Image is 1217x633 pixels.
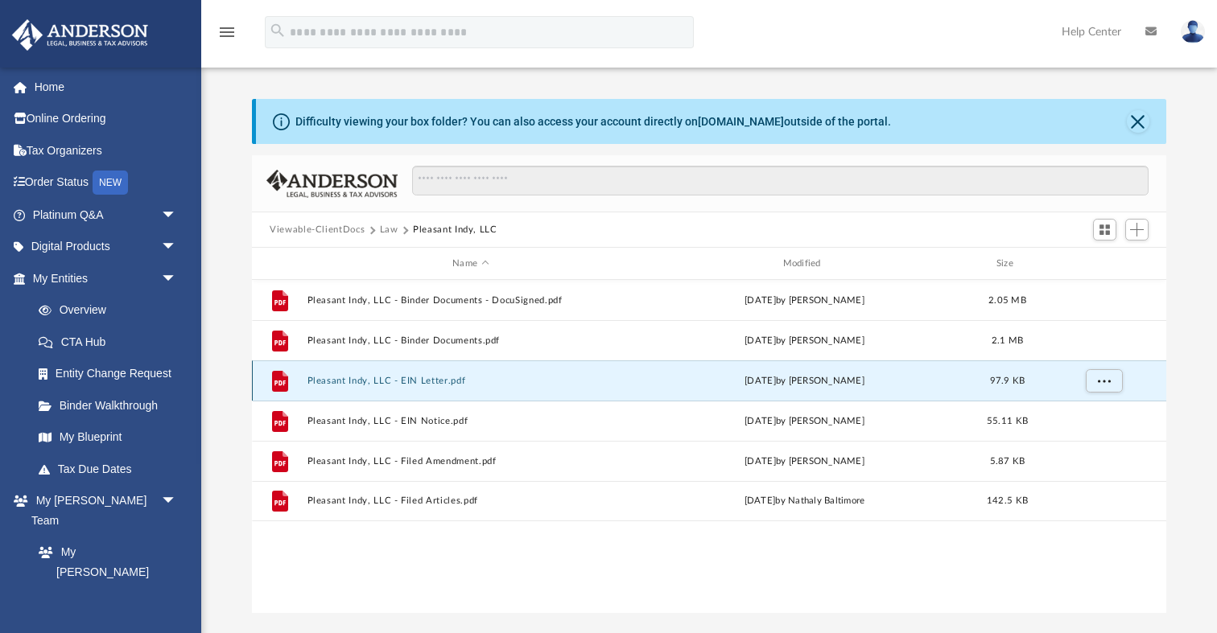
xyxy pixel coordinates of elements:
button: More options [1086,369,1123,393]
a: [DOMAIN_NAME] [698,115,784,128]
div: [DATE] by [PERSON_NAME] [642,334,968,348]
div: id [1046,257,1159,271]
span: 5.87 KB [990,457,1025,466]
button: Pleasant Indy, LLC - Filed Articles.pdf [307,495,634,506]
div: Name [307,257,634,271]
span: 97.9 KB [990,376,1025,385]
span: arrow_drop_down [161,199,193,232]
a: Online Ordering [11,103,201,135]
i: menu [217,23,237,42]
a: Entity Change Request [23,358,201,390]
a: Tax Organizers [11,134,201,166]
button: Law [380,223,398,237]
a: Binder Walkthrough [23,389,201,421]
a: Overview [23,294,201,327]
span: 2.1 MB [992,336,1024,345]
span: 142.5 KB [987,496,1028,505]
span: arrow_drop_down [161,231,193,264]
a: Platinum Q&Aarrow_drop_down [11,199,201,231]
button: Pleasant Indy, LLC - Binder Documents.pdf [307,335,634,346]
a: CTA Hub [23,326,201,358]
div: Size [976,257,1040,271]
input: Search files and folders [412,166,1149,196]
div: NEW [93,171,128,195]
button: Viewable-ClientDocs [270,223,365,237]
div: [DATE] by [PERSON_NAME] [642,414,968,429]
div: [DATE] by Nathaly Baltimore [642,494,968,508]
a: menu [217,31,237,42]
span: 2.05 MB [988,296,1026,305]
button: Switch to Grid View [1093,219,1117,241]
a: Order StatusNEW [11,166,201,199]
span: arrow_drop_down [161,485,193,518]
div: [DATE] by [PERSON_NAME] [642,374,968,388]
button: Pleasant Indy, LLC - EIN Notice.pdf [307,416,634,426]
span: 55.11 KB [987,417,1028,425]
button: Pleasant Indy, LLC [413,223,497,237]
a: My Entitiesarrow_drop_down [11,262,201,294]
div: Difficulty viewing your box folder? You can also access your account directly on outside of the p... [295,113,891,130]
i: search [269,22,287,39]
button: Pleasant Indy, LLC - Filed Amendment.pdf [307,456,634,467]
a: My [PERSON_NAME] Teamarrow_drop_down [11,485,193,536]
div: [DATE] by [PERSON_NAME] [642,294,968,308]
div: [DATE] by [PERSON_NAME] [642,454,968,469]
img: User Pic [1181,20,1205,43]
div: grid [252,280,1166,614]
div: id [259,257,299,271]
button: Add [1125,219,1149,241]
a: My Blueprint [23,421,193,454]
a: Tax Due Dates [23,453,201,485]
div: Modified [641,257,968,271]
a: Digital Productsarrow_drop_down [11,231,201,263]
button: Pleasant Indy, LLC - EIN Letter.pdf [307,376,634,386]
button: Pleasant Indy, LLC - Binder Documents - DocuSigned.pdf [307,295,634,306]
a: Home [11,71,201,103]
img: Anderson Advisors Platinum Portal [7,19,153,51]
a: My [PERSON_NAME] Team [23,536,185,608]
span: arrow_drop_down [161,262,193,295]
button: Close [1127,110,1149,133]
